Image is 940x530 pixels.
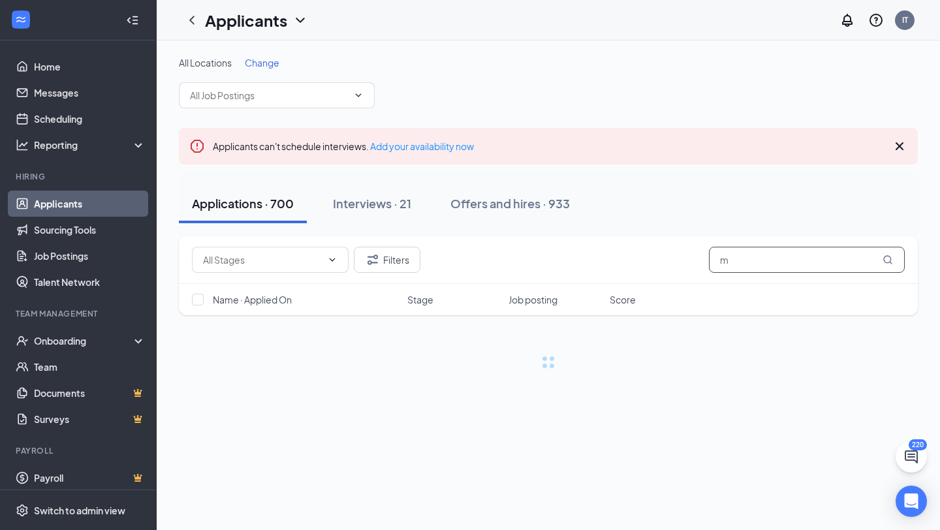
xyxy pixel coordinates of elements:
svg: UserCheck [16,334,29,347]
div: Reporting [34,138,146,151]
div: Payroll [16,445,143,456]
svg: ChevronDown [292,12,308,28]
div: Team Management [16,308,143,319]
svg: ChevronLeft [184,12,200,28]
span: Job posting [509,293,557,306]
input: All Job Postings [190,88,348,102]
a: Scheduling [34,106,146,132]
a: PayrollCrown [34,465,146,491]
svg: MagnifyingGlass [883,255,893,265]
svg: ChevronDown [353,90,364,101]
svg: Notifications [839,12,855,28]
button: Filter Filters [354,247,420,273]
svg: ChatActive [903,449,919,465]
a: Messages [34,80,146,106]
span: Score [610,293,636,306]
svg: Settings [16,504,29,517]
div: Applications · 700 [192,195,294,211]
svg: ChevronDown [327,255,337,265]
span: Stage [407,293,433,306]
a: SurveysCrown [34,406,146,432]
button: ChatActive [896,441,927,473]
a: DocumentsCrown [34,380,146,406]
svg: QuestionInfo [868,12,884,28]
div: IT [902,14,908,25]
h1: Applicants [205,9,287,31]
a: Applicants [34,191,146,217]
svg: Collapse [126,14,139,27]
span: Name · Applied On [213,293,292,306]
div: Interviews · 21 [333,195,411,211]
a: Talent Network [34,269,146,295]
div: Offers and hires · 933 [450,195,570,211]
div: Hiring [16,171,143,182]
span: All Locations [179,57,232,69]
svg: Filter [365,252,381,268]
span: Applicants can't schedule interviews. [213,140,474,152]
span: Change [245,57,279,69]
div: Onboarding [34,334,134,347]
svg: Analysis [16,138,29,151]
svg: Error [189,138,205,154]
input: Search in applications [709,247,905,273]
a: Home [34,54,146,80]
div: Open Intercom Messenger [896,486,927,517]
div: Switch to admin view [34,504,125,517]
a: Team [34,354,146,380]
svg: WorkstreamLogo [14,13,27,26]
svg: Cross [892,138,907,154]
a: Job Postings [34,243,146,269]
div: 220 [909,439,927,450]
input: All Stages [203,253,322,267]
a: Add your availability now [370,140,474,152]
a: Sourcing Tools [34,217,146,243]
